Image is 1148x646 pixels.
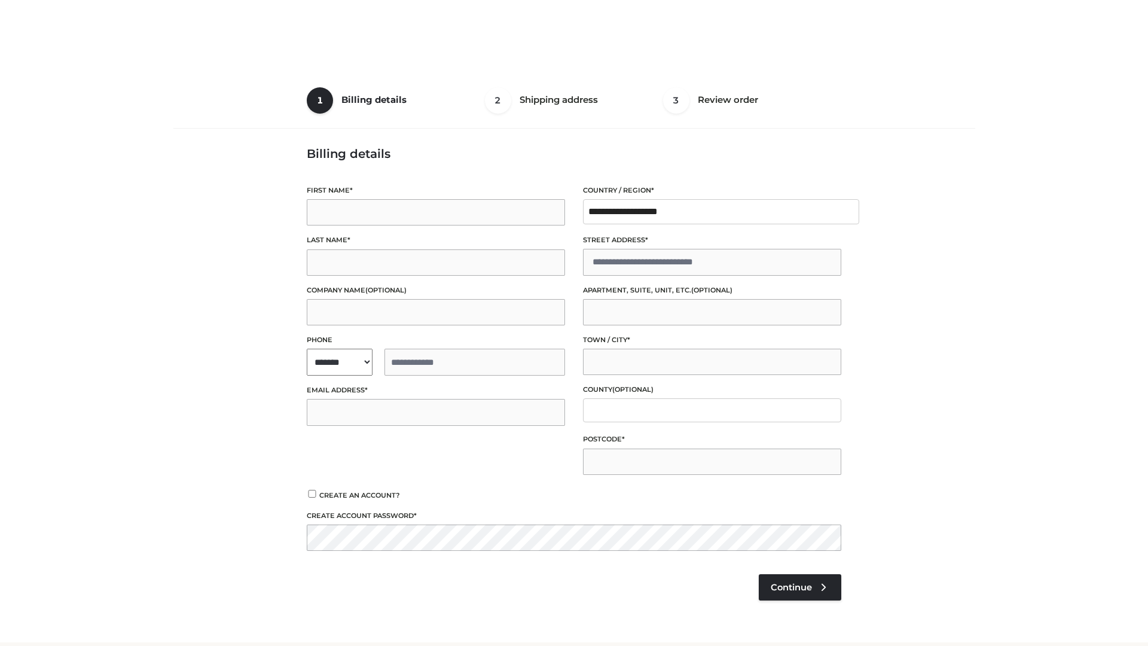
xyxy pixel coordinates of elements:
span: Review order [698,94,758,105]
input: Create an account? [307,490,317,498]
span: Shipping address [520,94,598,105]
a: Continue [759,574,841,601]
span: Create an account? [319,491,400,499]
label: Company name [307,285,565,296]
label: Email address [307,385,565,396]
h3: Billing details [307,147,841,161]
span: Billing details [341,94,407,105]
span: 1 [307,87,333,114]
label: Country / Region [583,185,841,196]
span: 3 [663,87,689,114]
span: 2 [485,87,511,114]
label: Apartment, suite, unit, etc. [583,285,841,296]
label: Phone [307,334,565,346]
label: Create account password [307,510,841,522]
span: (optional) [691,286,732,294]
label: County [583,384,841,395]
span: Continue [771,582,812,593]
label: First name [307,185,565,196]
label: Street address [583,234,841,246]
label: Town / City [583,334,841,346]
span: (optional) [365,286,407,294]
label: Last name [307,234,565,246]
label: Postcode [583,434,841,445]
span: (optional) [612,385,654,394]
